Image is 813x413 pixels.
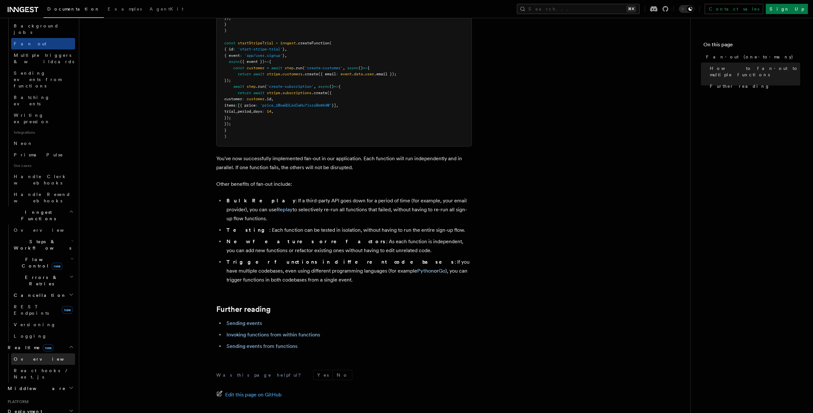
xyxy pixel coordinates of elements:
div: Inngest Functions [5,224,75,342]
span: .run [256,84,265,89]
span: Versioning [14,322,56,327]
span: Integrations [11,127,75,138]
span: 'price_1MowQULkdIwHu7ixraBm864M' [260,103,332,108]
span: ( [265,84,267,89]
a: Sending events [226,320,262,326]
span: : [233,47,235,51]
span: () [329,84,334,89]
strong: New features or refactors [226,238,386,244]
li: : Each function can be tested in isolation, without having to run the entire sign-up flow. [225,226,472,235]
button: Search...⌘K [517,4,640,14]
span: Logging [14,334,47,339]
span: = [276,41,278,45]
span: Multiple triggers & wildcards [14,53,74,64]
a: Sending events from functions [11,67,75,92]
span: . [280,91,282,95]
a: React hooks / Next.js [11,365,75,383]
span: REST Endpoints [14,304,49,316]
span: : [242,97,244,101]
span: , [343,66,345,70]
span: items [224,103,235,108]
span: ) [224,28,226,33]
span: : [336,72,338,76]
button: Errors & Retries [11,272,75,289]
a: Further reading [216,305,271,314]
a: Handle Clerk webhooks [11,171,75,189]
div: Realtimenew [5,353,75,383]
a: Contact sales [705,4,763,14]
span: Handle Clerk webhooks [14,174,67,185]
span: customer [247,66,265,70]
a: How to fan-out to multiple functions [707,63,800,80]
button: Flow Controlnew [11,254,75,272]
kbd: ⌘K [627,6,636,12]
span: inngest [280,41,296,45]
span: ({ [327,91,332,95]
span: .id [265,97,271,101]
span: .createFunction [296,41,329,45]
a: REST Endpointsnew [11,301,75,319]
span: , [285,47,287,51]
span: return [238,91,251,95]
span: user [365,72,374,76]
span: step [247,84,256,89]
a: Further reading [707,80,800,92]
a: Prisma Pulse [11,149,75,161]
a: AgentKit [146,2,187,17]
a: Fan out [11,38,75,49]
a: Overview [11,353,75,365]
span: async [318,84,329,89]
a: Documentation [43,2,104,18]
a: Invoking functions from within functions [226,332,320,338]
span: , [336,103,338,108]
a: Sign Up [766,4,808,14]
span: await [271,66,282,70]
span: Cancellation [11,292,66,298]
button: Toggle dark mode [679,5,694,13]
span: Background jobs [14,23,59,35]
a: Neon [11,138,75,149]
span: 'app/user.signup' [244,53,282,58]
span: stripe [267,91,280,95]
span: ( [329,41,332,45]
span: . [352,72,354,76]
span: ({ email [318,72,336,76]
strong: Bulk Replay [226,198,295,204]
button: Yes [313,370,333,380]
span: }); [224,78,231,83]
a: Replay [277,206,293,213]
span: async [229,59,240,64]
span: Errors & Retries [11,274,69,287]
span: .email }); [374,72,396,76]
span: Prisma Pulse [14,152,63,157]
span: subscriptions [282,91,311,95]
span: Documentation [47,6,100,11]
li: : As each function is independent, you can add new functions or refactor existing ones without ha... [225,237,472,255]
span: Realtime [5,344,53,351]
span: }); [224,122,231,126]
span: . [280,72,282,76]
span: = [267,66,269,70]
span: Writing expression [14,113,50,124]
span: data [354,72,363,76]
span: ({ event }) [240,59,265,64]
span: Examples [108,6,142,11]
strong: Trigger functions in different codebases [226,259,455,265]
span: Overview [14,357,80,362]
a: Overview [11,224,75,236]
span: Flow Control [11,256,70,269]
a: Batching events [11,92,75,109]
span: Fan out [14,41,46,46]
p: Was this page helpful? [216,372,305,378]
span: 'start-stripe-trial' [238,47,282,51]
a: Sending events from functions [226,343,297,349]
span: Neon [14,141,33,146]
span: 'create-subscription' [267,84,314,89]
span: trial_period_days [224,109,262,114]
span: customer [247,97,265,101]
span: Fan-out (one-to-many) [706,54,794,60]
span: () [358,66,363,70]
span: Inngest Functions [5,209,69,222]
span: { [269,59,271,64]
span: await [253,72,265,76]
